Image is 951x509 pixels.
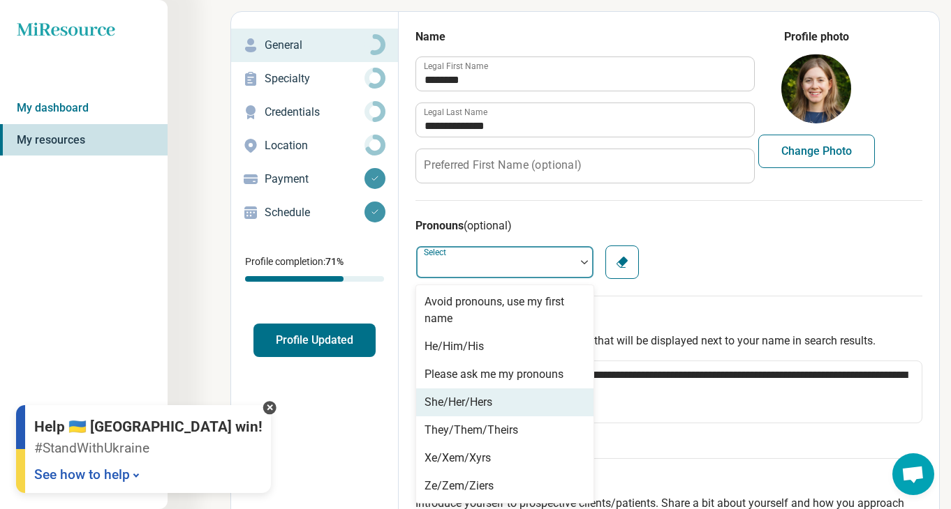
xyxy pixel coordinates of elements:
a: Credentials [231,96,398,129]
img: avatar image [781,54,851,123]
a: General [231,29,398,62]
a: Payment [231,162,398,196]
a: See how to help [34,466,143,483]
p: Schedule [265,204,364,221]
div: Profile completion [245,276,384,282]
div: Xe/Xem/Xyrs [425,450,491,466]
p: #StandWithUkraine [34,439,263,459]
span: 71 % [325,256,344,267]
p: A short introduction to your practice that will be displayed next to your name in search results. [415,333,922,349]
div: Please ask me my pronouns [425,366,563,383]
span: (optional) [464,219,512,232]
label: Preferred First Name (optional) [424,160,581,171]
h3: Description [415,476,922,492]
p: Specialty [265,70,364,87]
div: Profile completion: [231,246,398,290]
label: Legal Last Name [424,108,487,116]
div: They/Them/Theirs [425,422,518,439]
label: Select [424,248,449,257]
a: Schedule [231,196,398,229]
h3: Tagline [415,313,922,330]
button: Profile Updated [253,324,376,357]
p: Location [265,137,364,154]
p: 117/ 154 characters [PERSON_NAME] [415,429,922,441]
legend: Profile photo [784,29,849,45]
p: Help 🇺🇦 [GEOGRAPHIC_DATA] win! [34,418,263,436]
label: Legal First Name [424,62,488,70]
h3: Name [415,29,753,45]
a: Specialty [231,62,398,96]
p: Credentials [265,104,364,121]
div: Ze/Zem/Ziers [425,478,494,494]
h3: Pronouns [415,218,922,234]
div: Open chat [892,453,934,495]
div: She/Her/Hers [425,394,492,411]
button: Change Photo [758,135,875,168]
p: Payment [265,171,364,188]
div: He/Him/His [425,338,484,355]
a: Location [231,129,398,162]
div: Avoid pronouns, use my first name [425,294,585,327]
p: General [265,37,364,54]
